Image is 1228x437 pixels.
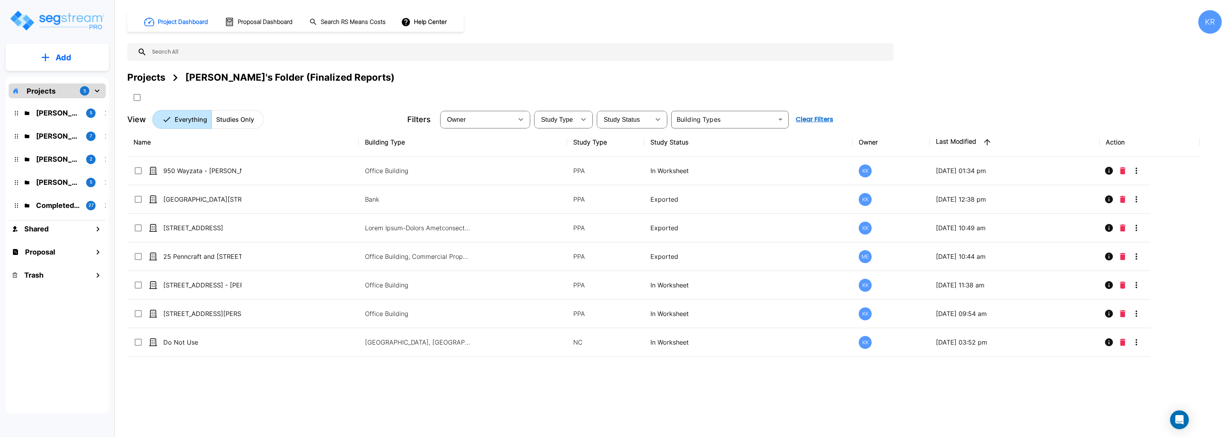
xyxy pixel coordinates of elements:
button: More-Options [1129,334,1144,350]
button: More-Options [1129,163,1144,179]
p: M.E. Folder [36,108,80,118]
h1: Search RS Means Costs [321,18,386,27]
p: View [127,114,146,125]
button: More-Options [1129,277,1144,293]
div: KR [1198,10,1222,34]
p: Exported [650,223,846,233]
p: Karina's Folder [36,154,80,164]
p: 25 Penncraft and [STREET_ADDRESS] [163,252,242,261]
p: Completed Client Reports 2025 [36,200,80,211]
p: [DATE] 10:44 am [936,252,1093,261]
div: Select [442,108,513,130]
button: Add [5,46,109,69]
button: Delete [1117,334,1129,350]
p: 5 [90,110,92,116]
button: Studies Only [211,110,264,129]
p: Office Building [365,309,471,318]
div: Projects [127,70,165,85]
button: Clear Filters [793,112,836,127]
button: More-Options [1129,191,1144,207]
input: Building Types [674,114,773,125]
th: Last Modified [930,128,1100,157]
p: Office Building, Commercial Property Site [365,252,471,261]
button: Info [1101,191,1117,207]
span: Owner [447,116,466,123]
th: Study Status [644,128,852,157]
p: [DATE] 09:54 am [936,309,1093,318]
button: SelectAll [129,90,145,105]
p: In Worksheet [650,309,846,318]
p: [STREET_ADDRESS] [163,223,242,233]
div: KK [859,279,872,292]
button: Info [1101,277,1117,293]
button: Delete [1117,277,1129,293]
p: 5 [90,179,92,186]
div: [PERSON_NAME]'s Folder (Finalized Reports) [185,70,395,85]
span: Study Status [604,116,640,123]
p: Jon's Folder [36,177,80,188]
p: PPA [573,252,638,261]
div: KK [859,307,872,320]
button: Open [775,114,786,125]
p: PPA [573,223,638,233]
button: Proposal Dashboard [222,14,297,30]
h1: Proposal [25,247,55,257]
p: Lorem Ipsum-Dolors Ametconsect, Adipi Elits-Doeius Temporincid, Utlab Etdol-Magnaa Enimadminim, V... [365,223,471,233]
p: In Worksheet [650,280,846,290]
div: Select [536,108,576,130]
p: PPA [573,309,638,318]
div: KK [859,336,872,349]
button: Delete [1117,249,1129,264]
button: More-Options [1129,220,1144,236]
p: Bank [365,195,471,204]
p: [DATE] 11:38 am [936,280,1093,290]
p: [STREET_ADDRESS][PERSON_NAME] [163,309,242,318]
button: Info [1101,220,1117,236]
p: NC [573,338,638,347]
th: Name [127,128,359,157]
button: Info [1101,249,1117,264]
p: 27 [88,202,94,209]
span: Study Type [541,116,573,123]
button: Delete [1117,306,1129,321]
p: [DATE] 12:38 pm [936,195,1093,204]
button: Project Dashboard [141,13,212,31]
p: 7 [90,133,92,139]
div: Open Intercom Messenger [1170,410,1189,429]
button: More-Options [1129,306,1144,321]
p: Exported [650,195,846,204]
h1: Trash [24,270,43,280]
p: [GEOGRAPHIC_DATA], [GEOGRAPHIC_DATA] [365,338,471,347]
p: Studies Only [216,115,254,124]
p: 5 [83,88,86,94]
button: Info [1101,306,1117,321]
div: Platform [152,110,264,129]
div: KK [859,222,872,235]
th: Building Type [359,128,567,157]
button: Delete [1117,163,1129,179]
p: In Worksheet [650,166,846,175]
p: Everything [175,115,207,124]
p: 950 Wayzata - [PERSON_NAME] Fargo 2nd Floor [163,166,242,175]
p: PPA [573,195,638,204]
p: Add [56,52,71,63]
p: [DATE] 10:49 am [936,223,1093,233]
button: Search RS Means Costs [306,14,390,30]
div: Select [598,108,650,130]
p: Office Building [365,166,471,175]
input: Search All [147,43,890,61]
p: In Worksheet [650,338,846,347]
h1: Shared [24,224,49,234]
button: Delete [1117,220,1129,236]
button: Help Center [399,14,450,29]
p: Projects [27,86,56,96]
button: Info [1101,334,1117,350]
button: More-Options [1129,249,1144,264]
p: [DATE] 01:34 pm [936,166,1093,175]
button: Delete [1117,191,1129,207]
p: PPA [573,166,638,175]
th: Action [1100,128,1200,157]
div: KK [859,193,872,206]
p: [GEOGRAPHIC_DATA][STREET_ADDRESS] [163,195,242,204]
button: Everything [152,110,212,129]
